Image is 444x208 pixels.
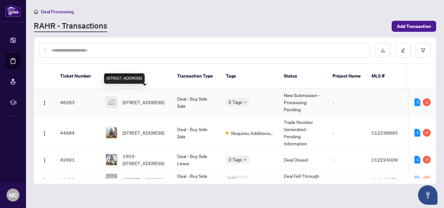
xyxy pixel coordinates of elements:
[327,64,366,89] th: Project Name
[39,154,50,165] button: Logo
[106,97,117,108] img: thumbnail-img
[106,127,117,138] img: thumbnail-img
[423,129,431,137] div: 9
[279,170,327,190] td: Deal Fell Through & Closed
[243,158,247,161] span: down
[375,43,390,58] button: download
[414,176,420,183] div: 0
[5,5,21,17] img: logo
[123,153,167,167] span: 1903-[STREET_ADDRESS]
[34,20,107,32] a: RAHR - Transactions
[327,170,366,190] td: -
[381,48,385,53] span: download
[327,89,366,116] td: -
[39,128,50,138] button: Logo
[279,89,327,116] td: New Submission - Processing Pending
[123,99,164,106] span: [STREET_ADDRESS]
[123,176,164,183] span: [STREET_ADDRESS]
[418,185,437,205] button: Open asap
[42,177,47,183] img: Logo
[372,157,398,163] span: C12224009
[229,176,242,183] span: 2 Tags
[243,101,247,104] span: down
[123,129,164,136] span: [STREET_ADDRESS]
[279,150,327,170] td: Deal Closed
[423,156,431,164] div: 3
[100,64,172,89] th: Property Address
[172,170,221,190] td: Deal - Buy Side Sale
[397,21,431,31] span: Add Transaction
[416,43,431,58] button: filter
[106,154,117,165] img: thumbnail-img
[55,89,100,116] td: 48283
[106,174,117,185] img: thumbnail-img
[372,130,398,136] span: C12238895
[392,21,436,32] button: Add Transaction
[42,131,47,136] img: Logo
[423,176,431,183] div: 0
[279,116,327,150] td: Trade Number Generated - Pending Information
[231,129,273,137] span: Requires Additional Docs
[55,64,100,89] th: Ticket Number
[172,89,221,116] td: Deal - Buy Side Sale
[55,116,100,150] td: 44684
[229,156,242,163] span: 3 Tags
[414,156,420,164] div: 1
[39,97,50,107] button: Logo
[401,48,405,53] span: edit
[327,116,366,150] td: -
[172,116,221,150] td: Deal - Buy Side Sale
[41,9,74,15] span: Deal Processing
[414,129,420,137] div: 1
[372,177,398,182] span: C12119979
[423,98,431,106] div: 2
[42,100,47,105] img: Logo
[221,64,279,89] th: Tags
[279,64,327,89] th: Status
[55,170,100,190] td: 40409
[55,150,100,170] td: 42691
[366,64,405,89] th: MLS #
[172,150,221,170] td: Deal - Buy Side Lease
[421,48,425,53] span: filter
[229,98,242,106] span: 2 Tags
[327,150,366,170] td: -
[9,190,18,200] span: MC
[172,64,221,89] th: Transaction Type
[104,73,145,84] div: [STREET_ADDRESS]
[396,43,411,58] button: edit
[414,98,420,106] div: 3
[39,174,50,185] button: Logo
[243,178,247,181] span: down
[42,158,47,163] img: Logo
[34,9,38,14] span: home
